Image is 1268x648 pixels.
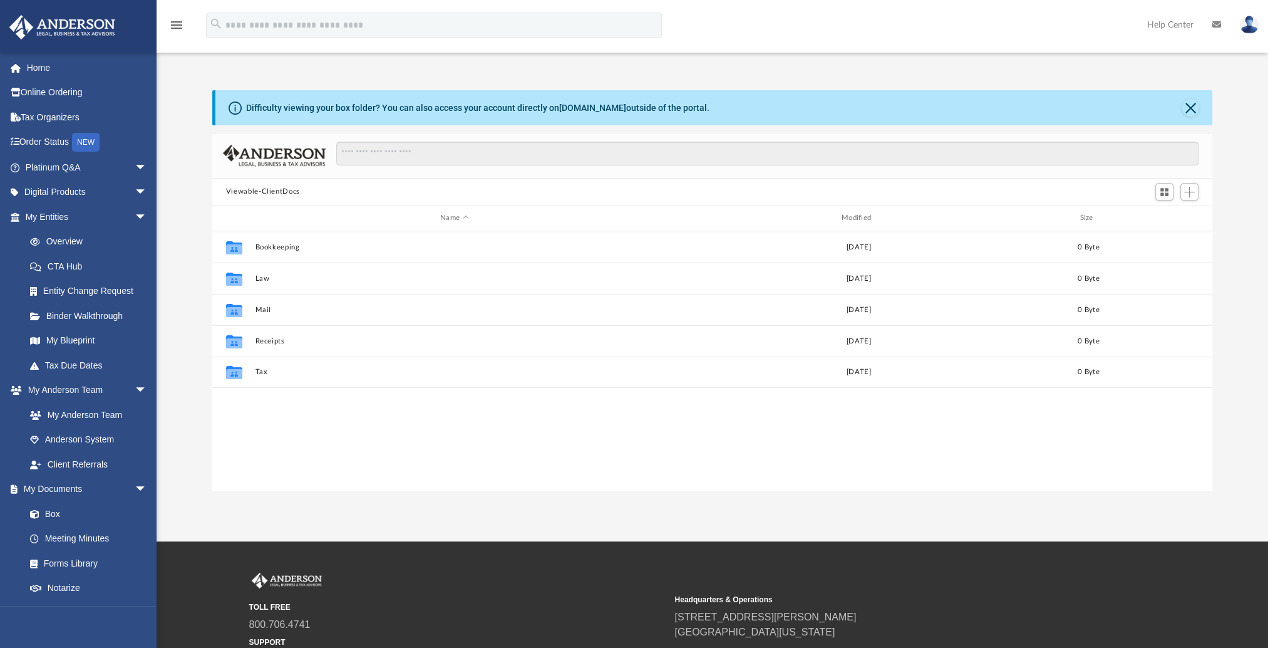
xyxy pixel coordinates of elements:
[18,229,166,254] a: Overview
[246,102,709,115] div: Difficulty viewing your box folder? You can also access your account directly on outside of the p...
[1182,99,1199,117] button: Close
[255,368,654,376] button: Tax
[9,105,166,130] a: Tax Organizers
[1063,212,1113,224] div: Size
[9,378,160,403] a: My Anderson Teamarrow_drop_down
[255,243,654,251] button: Bookkeeping
[72,133,100,152] div: NEW
[1119,212,1207,224] div: id
[1078,243,1100,250] span: 0 Byte
[169,18,184,33] i: menu
[18,526,160,551] a: Meeting Minutes
[9,204,166,229] a: My Entitiesarrow_drop_down
[559,103,626,113] a: [DOMAIN_NAME]
[18,254,166,279] a: CTA Hub
[135,378,160,404] span: arrow_drop_down
[1078,306,1100,313] span: 0 Byte
[659,335,1058,347] div: [DATE]
[254,212,653,224] div: Name
[9,600,160,625] a: Online Learningarrow_drop_down
[675,612,857,622] a: [STREET_ADDRESS][PERSON_NAME]
[18,328,160,353] a: My Blueprint
[18,576,160,601] a: Notarize
[18,551,153,576] a: Forms Library
[659,241,1058,253] div: [DATE]
[9,180,166,205] a: Digital Productsarrow_drop_down
[135,204,160,230] span: arrow_drop_down
[212,231,1212,491] div: grid
[18,501,153,526] a: Box
[9,130,166,155] a: Order StatusNEW
[218,212,249,224] div: id
[9,80,166,105] a: Online Ordering
[1180,183,1199,201] button: Add
[18,353,166,378] a: Tax Due Dates
[675,627,835,637] a: [GEOGRAPHIC_DATA][US_STATE]
[9,477,160,502] a: My Documentsarrow_drop_down
[18,427,160,452] a: Anderson System
[675,594,1092,605] small: Headquarters & Operations
[135,180,160,206] span: arrow_drop_down
[9,55,166,80] a: Home
[255,305,654,313] button: Mail
[135,600,160,626] span: arrow_drop_down
[1078,368,1100,375] span: 0 Byte
[249,619,311,630] a: 800.706.4741
[659,367,1058,378] div: [DATE]
[1155,183,1174,201] button: Switch to Grid View
[135,477,160,503] span: arrow_drop_down
[255,274,654,282] button: Law
[169,24,184,33] a: menu
[249,602,666,613] small: TOLL FREE
[18,279,166,304] a: Entity Change Request
[659,212,1058,224] div: Modified
[209,17,223,31] i: search
[1078,274,1100,281] span: 0 Byte
[1078,337,1100,344] span: 0 Byte
[1240,16,1259,34] img: User Pic
[255,337,654,345] button: Receipts
[659,273,1058,284] div: [DATE]
[18,402,153,427] a: My Anderson Team
[9,155,166,180] a: Platinum Q&Aarrow_drop_down
[336,142,1198,165] input: Search files and folders
[135,155,160,180] span: arrow_drop_down
[18,452,160,477] a: Client Referrals
[659,304,1058,315] div: [DATE]
[226,186,300,197] button: Viewable-ClientDocs
[6,15,119,39] img: Anderson Advisors Platinum Portal
[18,303,166,328] a: Binder Walkthrough
[249,637,666,648] small: SUPPORT
[249,573,324,589] img: Anderson Advisors Platinum Portal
